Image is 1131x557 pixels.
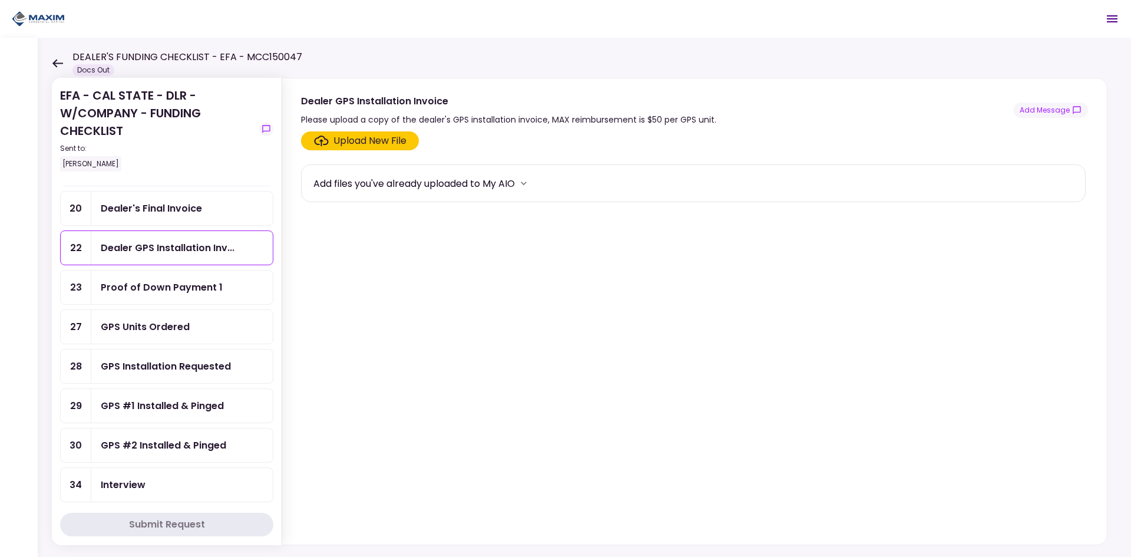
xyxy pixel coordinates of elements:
[12,10,65,28] img: Partner icon
[61,389,91,423] div: 29
[60,191,273,226] a: 20Dealer's Final Invoice
[301,131,419,150] span: Click here to upload the required document
[60,230,273,265] a: 22Dealer GPS Installation Invoice
[60,428,273,463] a: 30GPS #2 Installed & Pinged
[72,64,114,76] div: Docs Out
[101,398,224,413] div: GPS #1 Installed & Pinged
[60,513,273,536] button: Submit Request
[60,156,121,172] div: [PERSON_NAME]
[60,467,273,502] a: 34Interview
[1013,103,1088,118] button: show-messages
[60,309,273,344] a: 27GPS Units Ordered
[60,270,273,305] a: 23Proof of Down Payment 1
[101,240,234,255] div: Dealer GPS Installation Invoice
[313,176,515,191] div: Add files you've already uploaded to My AIO
[61,231,91,265] div: 22
[61,429,91,462] div: 30
[61,310,91,344] div: 27
[101,359,231,374] div: GPS Installation Requested
[333,134,406,148] div: Upload New File
[61,271,91,304] div: 23
[60,388,273,423] a: 29GPS #1 Installed & Pinged
[60,143,254,154] div: Sent to:
[101,280,223,295] div: Proof of Down Payment 1
[72,50,302,64] h1: DEALER'S FUNDING CHECKLIST - EFA - MCC150047
[101,477,145,492] div: Interview
[101,438,226,453] div: GPS #2 Installed & Pinged
[101,319,190,334] div: GPS Units Ordered
[515,174,533,192] button: more
[61,350,91,383] div: 28
[60,349,273,384] a: 28GPS Installation Requested
[61,192,91,225] div: 20
[1098,5,1126,33] button: Open menu
[60,87,254,172] div: EFA - CAL STATE - DLR - W/COMPANY - FUNDING CHECKLIST
[129,518,205,532] div: Submit Request
[61,468,91,502] div: 34
[101,201,202,216] div: Dealer's Final Invoice
[301,94,716,108] div: Dealer GPS Installation Invoice
[259,122,273,136] button: show-messages
[301,113,716,127] div: Please upload a copy of the dealer's GPS installation invoice, MAX reimbursement is $50 per GPS u...
[282,78,1107,545] div: Dealer GPS Installation InvoicePlease upload a copy of the dealer's GPS installation invoice, MAX...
